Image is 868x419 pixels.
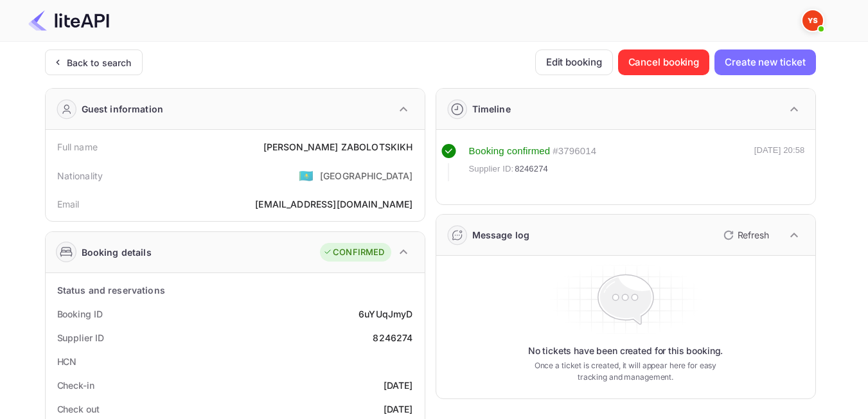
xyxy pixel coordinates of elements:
[57,197,80,211] div: Email
[57,402,100,416] div: Check out
[524,360,727,383] p: Once a ticket is created, it will appear here for easy tracking and management.
[515,163,548,175] span: 8246274
[384,402,413,416] div: [DATE]
[57,283,165,297] div: Status and reservations
[57,169,103,183] div: Nationality
[469,163,514,175] span: Supplier ID:
[469,144,551,159] div: Booking confirmed
[472,102,511,116] div: Timeline
[738,228,769,242] p: Refresh
[28,10,109,31] img: LiteAPI Logo
[472,228,530,242] div: Message log
[57,379,94,392] div: Check-in
[320,169,413,183] div: [GEOGRAPHIC_DATA]
[82,102,164,116] div: Guest information
[528,344,723,357] p: No tickets have been created for this booking.
[714,49,815,75] button: Create new ticket
[323,246,384,259] div: CONFIRMED
[57,355,77,368] div: HCN
[57,307,103,321] div: Booking ID
[359,307,412,321] div: 6uYUqJmyD
[67,56,132,69] div: Back to search
[618,49,710,75] button: Cancel booking
[299,164,314,187] span: United States
[754,144,805,181] div: [DATE] 20:58
[384,379,413,392] div: [DATE]
[802,10,823,31] img: Yandex Support
[57,140,98,154] div: Full name
[716,225,774,245] button: Refresh
[82,245,152,259] div: Booking details
[255,197,412,211] div: [EMAIL_ADDRESS][DOMAIN_NAME]
[57,331,104,344] div: Supplier ID
[553,144,596,159] div: # 3796014
[373,331,412,344] div: 8246274
[263,140,413,154] div: [PERSON_NAME] ZABOLOTSKIKH
[535,49,613,75] button: Edit booking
